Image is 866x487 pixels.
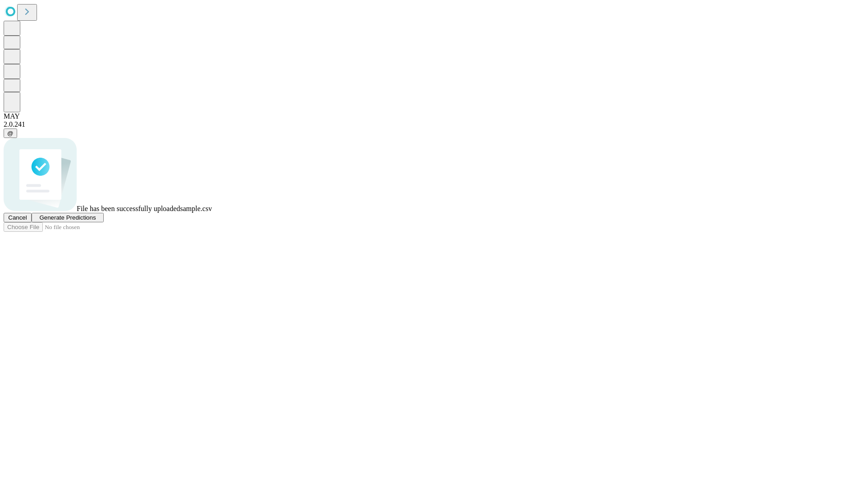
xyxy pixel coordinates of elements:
div: 2.0.241 [4,120,862,129]
span: Generate Predictions [39,214,96,221]
span: File has been successfully uploaded [77,205,180,212]
button: @ [4,129,17,138]
span: sample.csv [180,205,212,212]
span: @ [7,130,14,137]
button: Cancel [4,213,32,222]
button: Generate Predictions [32,213,104,222]
div: MAY [4,112,862,120]
span: Cancel [8,214,27,221]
